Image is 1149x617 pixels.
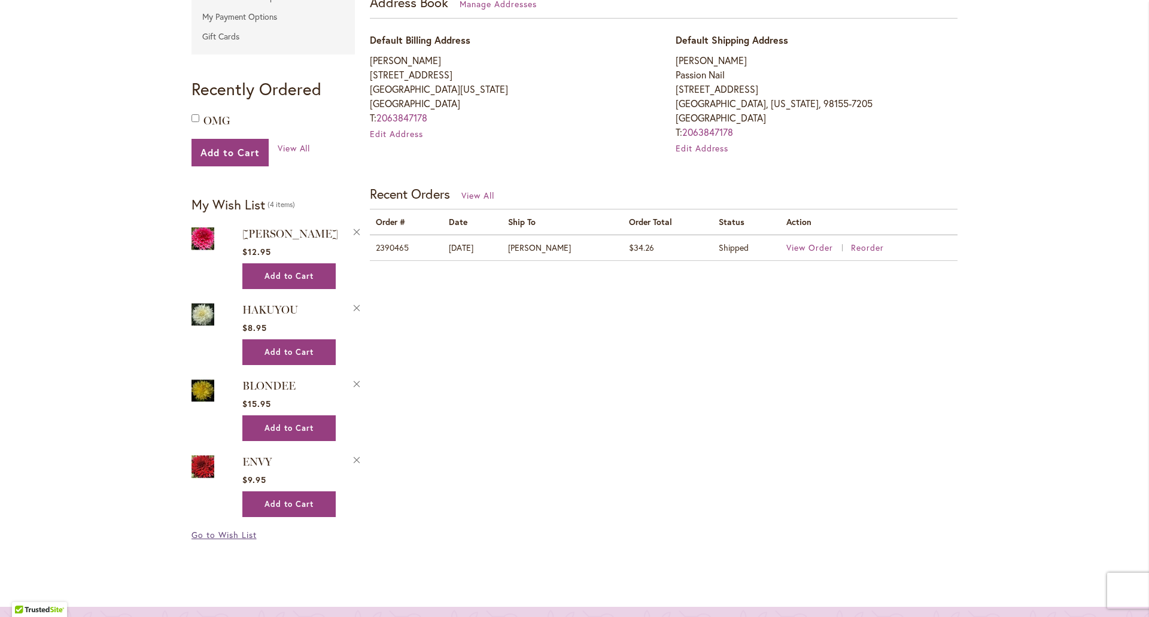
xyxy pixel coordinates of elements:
span: Add to Cart [265,271,314,281]
span: 4 items [268,200,295,209]
a: Edit Address [676,142,729,154]
address: [PERSON_NAME] Passion Nail [STREET_ADDRESS] [GEOGRAPHIC_DATA], [US_STATE], 98155-7205 [GEOGRAPHIC... [676,53,957,139]
a: 2063847178 [376,111,427,124]
span: Default Shipping Address [676,34,788,46]
th: Order Total [623,209,712,235]
a: Hakuyou [191,301,214,330]
span: $8.95 [242,322,267,333]
strong: Recent Orders [370,185,450,202]
button: Add to Cart [242,415,336,441]
span: $9.95 [242,474,266,485]
a: [PERSON_NAME] [242,227,338,241]
button: Add to Cart [191,139,269,166]
a: HAKUYOU [242,303,298,317]
a: OMG [203,114,230,127]
span: $15.95 [242,398,271,409]
img: Envy [191,453,214,480]
th: Order # [370,209,443,235]
img: Hakuyou [191,301,214,328]
strong: My Wish List [191,196,265,213]
button: Add to Cart [242,339,336,365]
a: EMORY PAUL [191,225,214,254]
span: $34.26 [629,242,654,253]
a: Reorder [851,242,884,253]
button: Add to Cart [242,263,336,289]
a: Go to Wish List [191,529,257,541]
button: Add to Cart [242,491,336,517]
a: Edit Address [370,128,423,139]
img: Blondee [191,377,214,404]
strong: Recently Ordered [191,78,321,100]
span: Add to Cart [200,146,260,159]
a: Blondee [191,377,214,406]
a: My Payment Options [191,8,355,26]
span: Add to Cart [265,499,314,509]
a: Gift Cards [191,28,355,45]
span: Add to Cart [265,423,314,433]
span: View Order [786,242,833,253]
img: EMORY PAUL [191,225,214,252]
a: ENVY [242,455,272,469]
a: View Order [786,242,849,253]
td: Shipped [713,235,781,260]
a: View All [278,142,311,154]
td: 2390465 [370,235,443,260]
th: Date [443,209,502,235]
a: Envy [191,453,214,482]
a: View All [461,190,494,201]
th: Action [780,209,957,235]
a: BLONDEE [242,379,296,393]
th: Ship To [502,209,624,235]
address: [PERSON_NAME] [STREET_ADDRESS] [GEOGRAPHIC_DATA][US_STATE] [GEOGRAPHIC_DATA] T: [370,53,652,125]
a: 2063847178 [682,126,733,138]
span: $12.95 [242,246,271,257]
iframe: Launch Accessibility Center [9,575,42,608]
th: Status [713,209,781,235]
span: Go to Wish List [191,529,257,540]
span: Default Billing Address [370,34,470,46]
td: [DATE] [443,235,502,260]
span: Add to Cart [265,347,314,357]
td: [PERSON_NAME] [502,235,624,260]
